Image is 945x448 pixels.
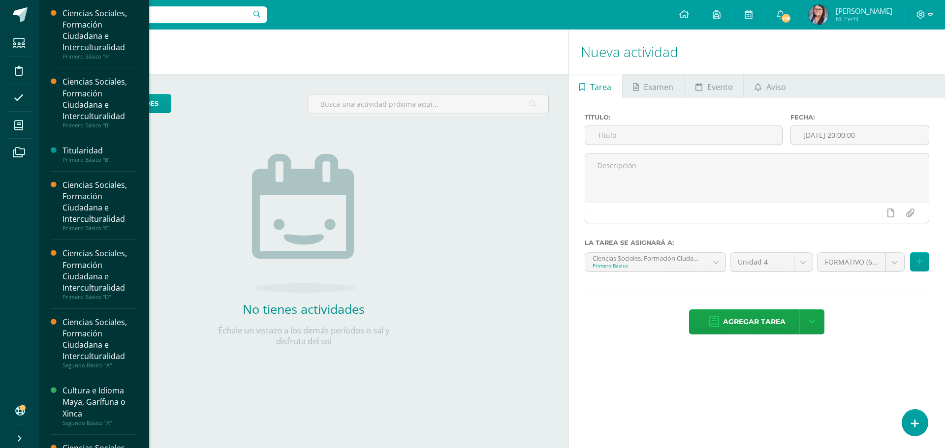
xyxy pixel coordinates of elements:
[790,114,929,121] label: Fecha:
[766,75,786,99] span: Aviso
[585,253,725,271] a: Ciencias Sociales, Formación Ciudadana e Interculturalidad 'A'Primero Básico
[63,53,137,60] div: Primero Básico "A"
[707,75,733,99] span: Evento
[63,76,137,121] div: Ciencias Sociales, Formación Ciudadana e Interculturalidad
[644,75,673,99] span: Examen
[836,6,892,16] span: [PERSON_NAME]
[63,248,137,293] div: Ciencias Sociales, Formación Ciudadana e Interculturalidad
[63,248,137,300] a: Ciencias Sociales, Formación Ciudadana e InterculturalidadPrimero Básico "D"
[46,6,267,23] input: Busca un usuario...
[781,13,791,24] span: 119
[590,75,611,99] span: Tarea
[744,74,796,98] a: Aviso
[585,125,782,145] input: Título
[308,94,548,114] input: Busca una actividad próxima aquí...
[623,74,684,98] a: Examen
[836,15,892,23] span: Mi Perfil
[825,253,878,271] span: FORMATIVO (60.0%)
[730,253,813,271] a: Unidad 4
[585,239,929,246] label: La tarea se asignará a:
[63,76,137,128] a: Ciencias Sociales, Formación Ciudadana e InterculturalidadPrimero Básico "B"
[63,362,137,369] div: Segundo Básico "A"
[818,253,904,271] a: FORMATIVO (60.0%)
[63,8,137,53] div: Ciencias Sociales, Formación Ciudadana e Interculturalidad
[569,74,622,98] a: Tarea
[63,145,137,163] a: TitularidadPrimero Básico "B"
[63,317,137,362] div: Ciencias Sociales, Formación Ciudadana e Interculturalidad
[63,419,137,426] div: Segundo Básico "A"
[63,385,137,419] div: Cultura e Idioma Maya, Garífuna o Xinca
[63,145,137,156] div: Titularidad
[63,294,137,300] div: Primero Básico "D"
[63,122,137,129] div: Primero Básico "B"
[723,310,786,334] span: Agregar tarea
[252,154,355,293] img: no_activities.png
[63,179,137,232] a: Ciencias Sociales, Formación Ciudadana e InterculturalidadPrimero Básico "C"
[63,385,137,426] a: Cultura e Idioma Maya, Garífuna o XincaSegundo Básico "A"
[63,179,137,225] div: Ciencias Sociales, Formación Ciudadana e Interculturalidad
[63,8,137,60] a: Ciencias Sociales, Formación Ciudadana e InterculturalidadPrimero Básico "A"
[205,325,402,347] p: Échale un vistazo a los demás períodos o sal y disfruta del sol
[63,225,137,232] div: Primero Básico "C"
[205,300,402,317] h2: No tienes actividades
[738,253,787,271] span: Unidad 4
[63,317,137,369] a: Ciencias Sociales, Formación Ciudadana e InterculturalidadSegundo Básico "A"
[593,253,699,262] div: Ciencias Sociales, Formación Ciudadana e Interculturalidad 'A'
[791,125,929,145] input: Fecha de entrega
[51,30,557,74] h1: Actividades
[685,74,743,98] a: Evento
[593,262,699,269] div: Primero Básico
[63,156,137,163] div: Primero Básico "B"
[585,114,783,121] label: Título:
[809,5,828,25] img: 3701f0f65ae97d53f8a63a338b37df93.png
[581,30,933,74] h1: Nueva actividad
